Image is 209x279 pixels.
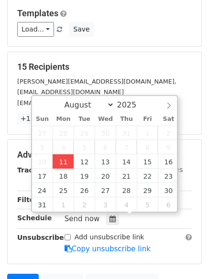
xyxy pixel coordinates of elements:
[65,215,100,223] span: Send now
[32,116,53,122] span: Sun
[74,183,95,197] span: August 26, 2025
[95,197,116,212] span: September 3, 2025
[137,197,158,212] span: September 5, 2025
[53,126,74,140] span: July 28, 2025
[95,116,116,122] span: Wed
[137,116,158,122] span: Fri
[74,116,95,122] span: Tue
[137,126,158,140] span: August 1, 2025
[95,140,116,154] span: August 6, 2025
[95,126,116,140] span: July 30, 2025
[53,154,74,169] span: August 11, 2025
[32,183,53,197] span: August 24, 2025
[116,140,137,154] span: August 7, 2025
[158,154,179,169] span: August 16, 2025
[74,169,95,183] span: August 19, 2025
[74,197,95,212] span: September 2, 2025
[95,154,116,169] span: August 13, 2025
[17,99,124,107] small: [EMAIL_ADDRESS][DOMAIN_NAME]
[95,183,116,197] span: August 27, 2025
[69,22,94,37] button: Save
[116,126,137,140] span: July 31, 2025
[74,140,95,154] span: August 5, 2025
[17,166,49,174] strong: Tracking
[158,116,179,122] span: Sat
[17,196,42,204] strong: Filters
[137,183,158,197] span: August 29, 2025
[17,214,52,222] strong: Schedule
[53,140,74,154] span: August 4, 2025
[158,183,179,197] span: August 30, 2025
[17,88,124,96] small: [EMAIL_ADDRESS][DOMAIN_NAME]
[32,126,53,140] span: July 27, 2025
[17,150,192,160] h5: Advanced
[137,169,158,183] span: August 22, 2025
[75,232,144,242] label: Add unsubscribe link
[53,183,74,197] span: August 25, 2025
[74,126,95,140] span: July 29, 2025
[114,100,149,109] input: Year
[158,140,179,154] span: August 9, 2025
[53,197,74,212] span: September 1, 2025
[17,113,57,125] a: +12 more
[161,233,209,279] iframe: Chat Widget
[137,154,158,169] span: August 15, 2025
[116,183,137,197] span: August 28, 2025
[74,154,95,169] span: August 12, 2025
[137,140,158,154] span: August 8, 2025
[95,169,116,183] span: August 20, 2025
[116,197,137,212] span: September 4, 2025
[158,169,179,183] span: August 23, 2025
[65,245,151,253] a: Copy unsubscribe link
[32,140,53,154] span: August 3, 2025
[17,62,192,72] h5: 15 Recipients
[17,8,58,18] a: Templates
[53,169,74,183] span: August 18, 2025
[158,126,179,140] span: August 2, 2025
[17,22,54,37] a: Load...
[116,116,137,122] span: Thu
[116,154,137,169] span: August 14, 2025
[32,197,53,212] span: August 31, 2025
[53,116,74,122] span: Mon
[17,234,64,241] strong: Unsubscribe
[32,154,53,169] span: August 10, 2025
[158,197,179,212] span: September 6, 2025
[32,169,53,183] span: August 17, 2025
[17,78,176,85] small: [PERSON_NAME][EMAIL_ADDRESS][DOMAIN_NAME],
[116,169,137,183] span: August 21, 2025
